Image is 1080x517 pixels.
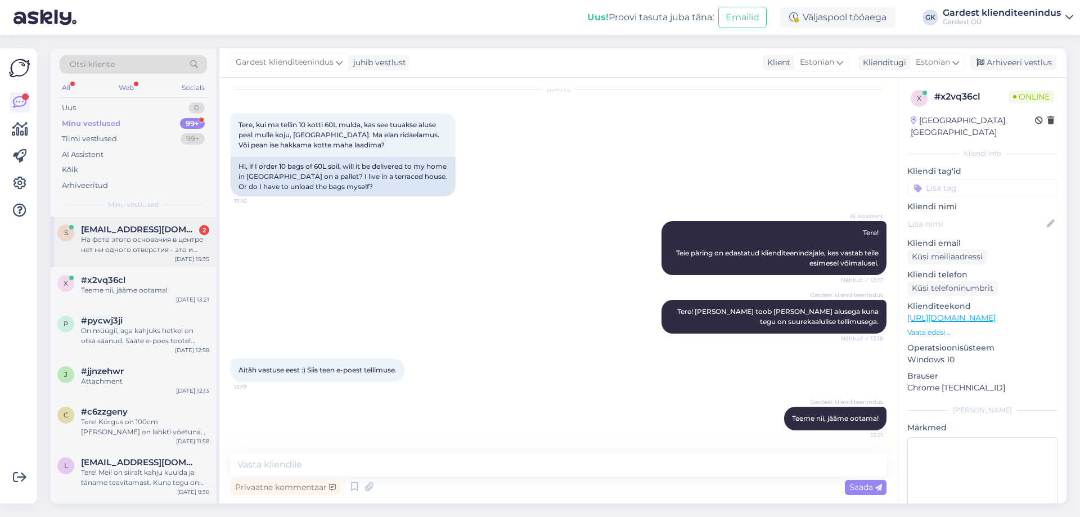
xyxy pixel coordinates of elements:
[62,133,117,145] div: Tiimi vestlused
[238,366,397,374] span: Aitäh vastuse eest :) Siis teen e-poest tellimuse.
[62,180,108,191] div: Arhiveeritud
[907,281,998,296] div: Küsi telefoninumbrit
[81,235,209,255] div: На фото этого основания в центре нет ни одного отверстия - это и вызывает вопросы.
[908,218,1045,230] input: Lisa nimi
[841,276,883,284] span: Nähtud ✓ 13:17
[81,366,124,376] span: #jjnzehwr
[917,94,921,102] span: x
[907,237,1057,249] p: Kliendi email
[64,279,68,287] span: x
[62,102,76,114] div: Uus
[587,12,609,23] b: Uus!
[943,8,1073,26] a: Gardest klienditeenindusGardest OÜ
[907,370,1057,382] p: Brauser
[81,285,209,295] div: Teeme nii, jääme ootama!
[179,80,207,95] div: Socials
[234,383,276,391] span: 13:19
[64,370,67,379] span: j
[9,57,30,79] img: Askly Logo
[841,431,883,439] span: 13:21
[943,8,1061,17] div: Gardest klienditeenindus
[64,228,68,237] span: s
[236,56,334,69] span: Gardest klienditeenindus
[81,376,209,386] div: Attachment
[234,197,276,205] span: 13:16
[176,386,209,395] div: [DATE] 12:13
[70,59,115,70] span: Otsi kliente
[64,320,69,328] span: p
[810,398,883,406] span: Gardest klienditeenindus
[81,417,209,437] div: Tere! Kõrgus on 100cm [PERSON_NAME] on lahkti võetuna 200cm. Seda toodet võib [PERSON_NAME] kasut...
[64,411,69,419] span: c
[60,80,73,95] div: All
[800,56,834,69] span: Estonian
[907,422,1057,434] p: Märkmed
[907,249,987,264] div: Küsi meiliaadressi
[175,255,209,263] div: [DATE] 15:35
[841,334,883,343] span: Nähtud ✓ 13:18
[916,56,950,69] span: Estonian
[943,17,1061,26] div: Gardest OÜ
[62,164,78,176] div: Kõik
[907,300,1057,312] p: Klienditeekond
[81,467,209,488] div: Tere! Meil on siiralt kahju kuulda ja täname teavitamast. Kuna tegu on kaupluses sooritatud ostug...
[780,7,895,28] div: Väljaspool tööaega
[180,118,205,129] div: 99+
[841,212,883,221] span: AI Assistent
[907,354,1057,366] p: Windows 10
[677,307,880,326] span: Tere! [PERSON_NAME] toob [PERSON_NAME] alusega kuna tegu on suurekaalulise tellimusega.
[108,200,159,210] span: Minu vestlused
[81,275,125,285] span: #x2vq36cl
[81,224,198,235] span: sergeikonenko@gmail.com
[62,149,103,160] div: AI Assistent
[922,10,938,25] div: GK
[177,488,209,496] div: [DATE] 9:36
[81,457,198,467] span: luikmarie@gmail.com
[907,201,1057,213] p: Kliendi nimi
[231,84,886,94] div: [DATE]
[718,7,767,28] button: Emailid
[810,291,883,299] span: Gardest klienditeenindus
[907,405,1057,415] div: [PERSON_NAME]
[907,149,1057,159] div: Kliendi info
[792,414,879,422] span: Teeme nii, jääme ootama!
[970,55,1056,70] div: Arhiveeri vestlus
[763,57,790,69] div: Klient
[907,342,1057,354] p: Operatsioonisüsteem
[907,382,1057,394] p: Chrome [TECHNICAL_ID]
[199,225,209,235] div: 2
[907,313,996,323] a: [URL][DOMAIN_NAME]
[176,295,209,304] div: [DATE] 13:21
[349,57,406,69] div: juhib vestlust
[238,120,441,149] span: Tere, kui ma tellin 10 kotti 60L mulda, kas see tuuakse aluse peal mulle koju, [GEOGRAPHIC_DATA]....
[64,461,68,470] span: l
[188,102,205,114] div: 0
[1009,91,1054,103] span: Online
[62,118,120,129] div: Minu vestlused
[907,269,1057,281] p: Kliendi telefon
[116,80,136,95] div: Web
[907,165,1057,177] p: Kliendi tag'id
[81,326,209,346] div: On müügil, aga kahjuks hetkel on otsa saanud. Saate e-poes tootel [PERSON_NAME] [PERSON_NAME] pea...
[934,90,1009,104] div: # x2vq36cl
[849,482,882,492] span: Saada
[231,157,456,196] div: Hi, if I order 10 bags of 60L soil, will it be delivered to my home in [GEOGRAPHIC_DATA] on a pal...
[176,437,209,446] div: [DATE] 11:58
[81,407,128,417] span: #c6zzgeny
[181,133,205,145] div: 99+
[81,316,123,326] span: #pycwj3ji
[907,327,1057,338] p: Vaata edasi ...
[231,480,340,495] div: Privaatne kommentaar
[858,57,906,69] div: Klienditugi
[907,179,1057,196] input: Lisa tag
[175,346,209,354] div: [DATE] 12:58
[911,115,1035,138] div: [GEOGRAPHIC_DATA], [GEOGRAPHIC_DATA]
[587,11,714,24] div: Proovi tasuta juba täna:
